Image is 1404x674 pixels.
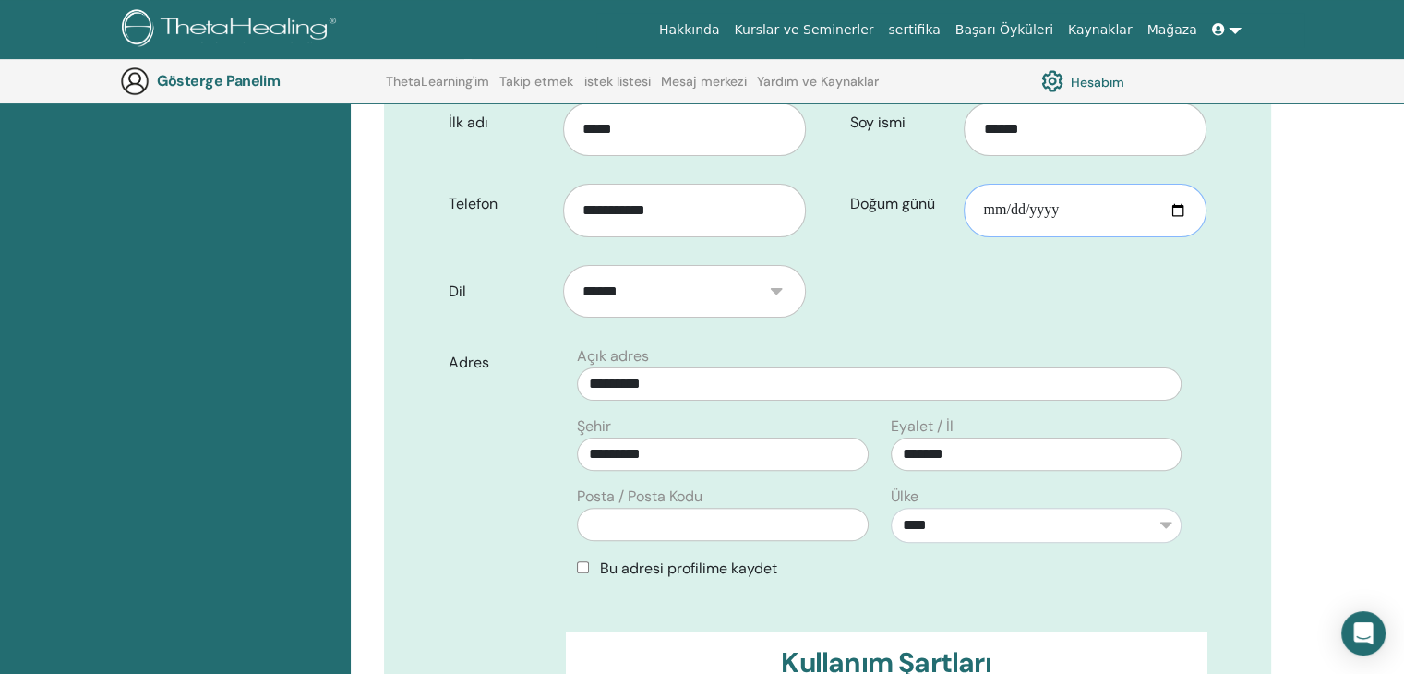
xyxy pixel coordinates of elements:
[652,13,727,47] a: Hakkında
[449,353,489,372] font: Adres
[600,559,777,578] font: Bu adresi profilime kaydet
[157,71,280,90] font: Gösterge Panelim
[1061,13,1140,47] a: Kaynaklar
[499,73,573,90] font: Takip etmek
[659,22,720,37] font: Hakkında
[891,487,918,506] font: Ülke
[661,74,747,103] a: Mesaj merkezi
[891,416,954,436] font: Eyalet / İl
[881,13,947,47] a: sertifika
[888,22,940,37] font: sertifika
[584,73,651,90] font: istek listesi
[1139,13,1204,47] a: Mağaza
[757,73,879,90] font: Yardım ve Kaynaklar
[120,66,150,96] img: generic-user-icon.jpg
[734,22,873,37] font: Kurslar ve Seminerler
[955,22,1053,37] font: Başarı Öyküleri
[1146,22,1196,37] font: Mağaza
[726,13,881,47] a: Kurslar ve Seminerler
[577,416,611,436] font: Şehir
[1071,74,1124,90] font: Hesabım
[449,194,498,213] font: Telefon
[386,74,489,103] a: ThetaLearning'im
[122,9,342,51] img: logo.png
[449,113,488,132] font: İlk adı
[850,113,906,132] font: Soy ismi
[1041,66,1063,97] img: cog.svg
[1068,22,1133,37] font: Kaynaklar
[577,346,649,366] font: Açık adres
[1341,611,1386,656] div: Open Intercom Messenger
[1041,66,1124,97] a: Hesabım
[449,282,466,301] font: Dil
[850,194,935,213] font: Doğum günü
[948,13,1061,47] a: Başarı Öyküleri
[757,74,879,103] a: Yardım ve Kaynaklar
[661,73,747,90] font: Mesaj merkezi
[577,487,702,506] font: Posta / Posta Kodu
[499,74,573,103] a: Takip etmek
[386,73,489,90] font: ThetaLearning'im
[584,74,651,103] a: istek listesi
